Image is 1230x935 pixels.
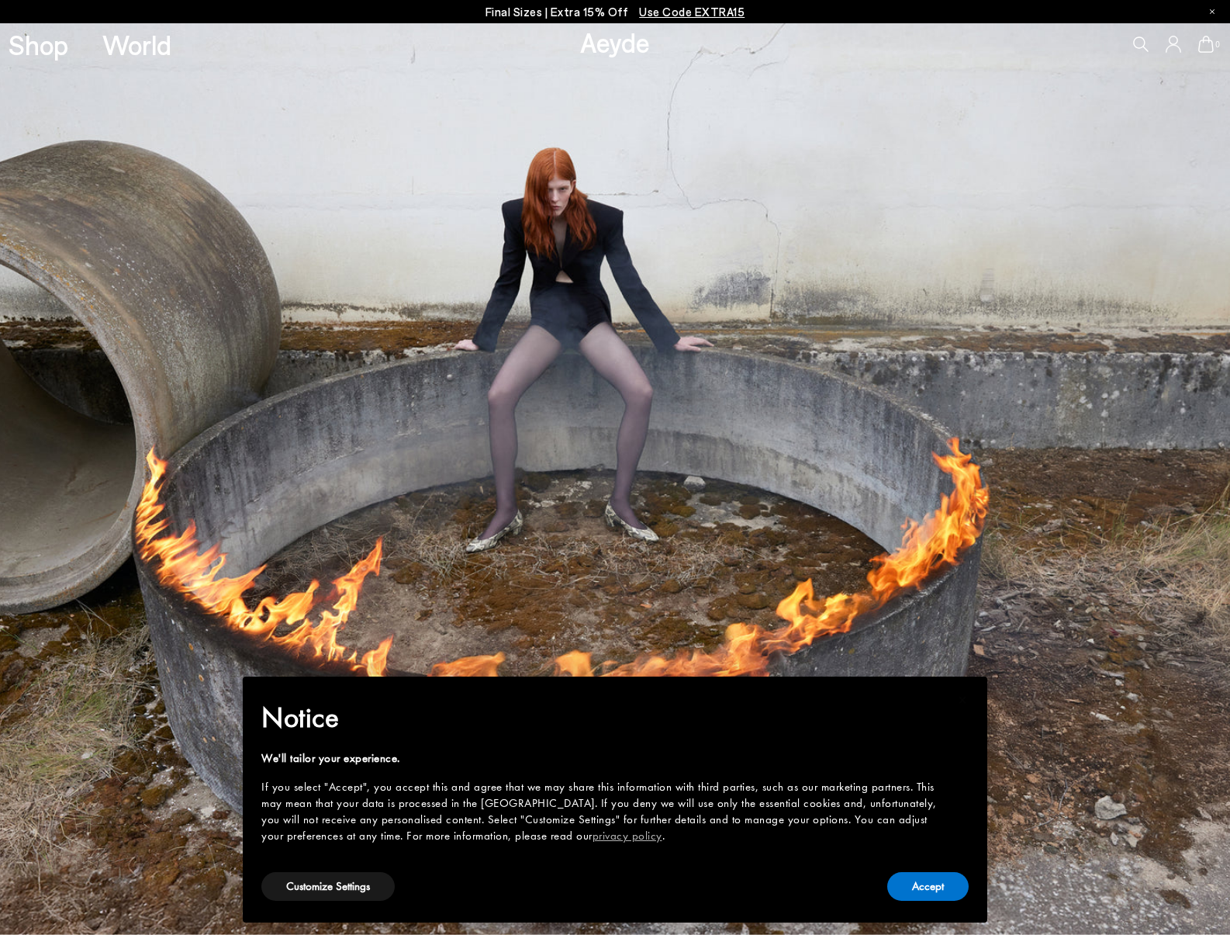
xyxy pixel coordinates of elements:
[102,31,171,58] a: World
[1198,36,1214,53] a: 0
[944,681,981,719] button: Close this notice
[261,750,944,767] div: We'll tailor your experience.
[580,26,650,58] a: Aeyde
[9,31,68,58] a: Shop
[958,687,968,712] span: ×
[261,698,944,738] h2: Notice
[887,872,969,901] button: Accept
[1214,40,1221,49] span: 0
[485,2,745,22] p: Final Sizes | Extra 15% Off
[593,828,662,843] a: privacy policy
[261,872,395,901] button: Customize Settings
[261,779,944,844] div: If you select "Accept", you accept this and agree that we may share this information with third p...
[639,5,745,19] span: Navigate to /collections/ss25-final-sizes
